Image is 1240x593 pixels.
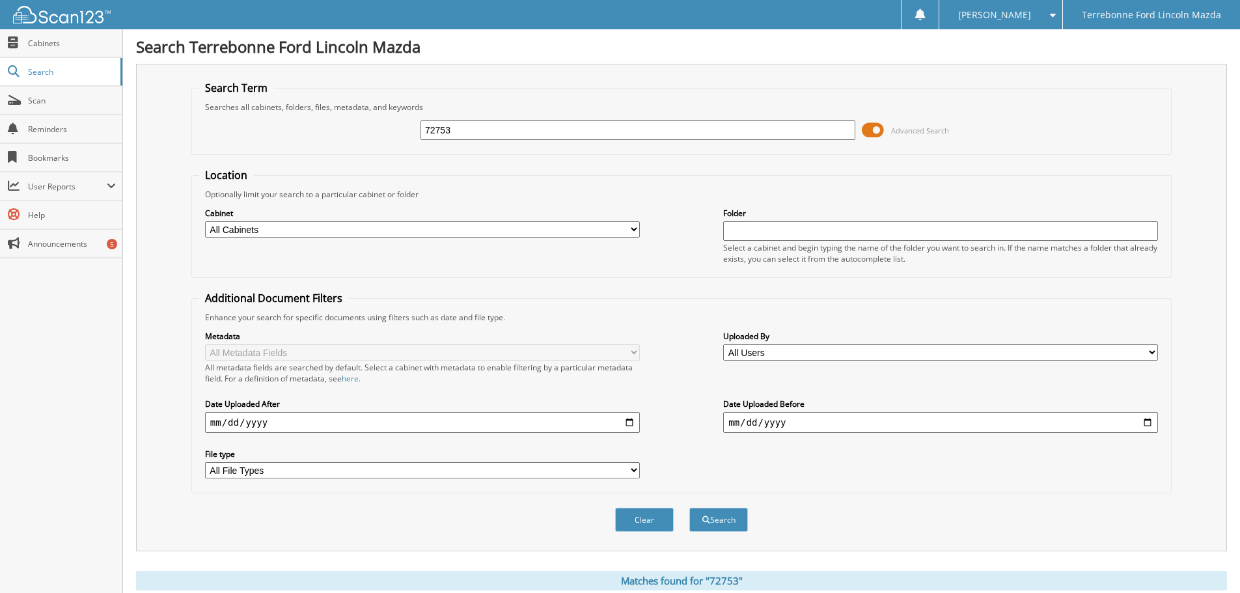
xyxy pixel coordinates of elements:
legend: Search Term [199,81,274,95]
span: Reminders [28,124,116,135]
label: Folder [723,208,1158,219]
label: File type [205,448,640,460]
h1: Search Terrebonne Ford Lincoln Mazda [136,36,1227,57]
div: Select a cabinet and begin typing the name of the folder you want to search in. If the name match... [723,242,1158,264]
legend: Location [199,168,254,182]
label: Date Uploaded Before [723,398,1158,409]
div: 5 [107,239,117,249]
a: here [342,373,359,384]
div: Enhance your search for specific documents using filters such as date and file type. [199,312,1164,323]
div: Searches all cabinets, folders, files, metadata, and keywords [199,102,1164,113]
span: Scan [28,95,116,106]
span: Bookmarks [28,152,116,163]
label: Cabinet [205,208,640,219]
label: Date Uploaded After [205,398,640,409]
span: Advanced Search [891,126,949,135]
span: Help [28,210,116,221]
span: User Reports [28,181,107,192]
span: Cabinets [28,38,116,49]
button: Search [689,508,748,532]
span: Announcements [28,238,116,249]
span: [PERSON_NAME] [958,11,1031,19]
label: Uploaded By [723,331,1158,342]
span: Search [28,66,114,77]
label: Metadata [205,331,640,342]
button: Clear [615,508,674,532]
div: Optionally limit your search to a particular cabinet or folder [199,189,1164,200]
div: Matches found for "72753" [136,571,1227,590]
span: Terrebonne Ford Lincoln Mazda [1082,11,1221,19]
img: scan123-logo-white.svg [13,6,111,23]
legend: Additional Document Filters [199,291,349,305]
div: All metadata fields are searched by default. Select a cabinet with metadata to enable filtering b... [205,362,640,384]
input: start [205,412,640,433]
input: end [723,412,1158,433]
